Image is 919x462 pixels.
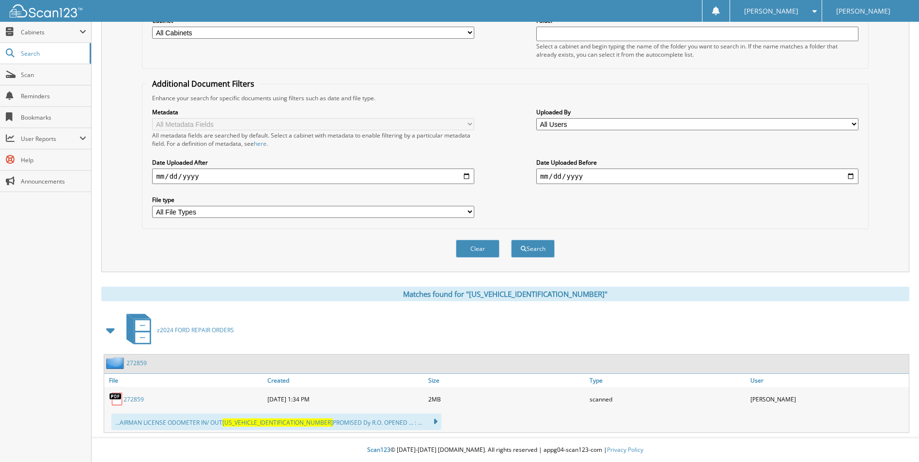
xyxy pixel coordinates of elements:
span: Help [21,156,86,164]
span: [US_VEHICLE_IDENTIFICATION_NUMBER] [222,418,333,427]
iframe: Chat Widget [871,416,919,462]
a: 272859 [126,359,147,367]
label: Date Uploaded After [152,158,474,167]
div: [DATE] 1:34 PM [265,389,426,409]
span: [PERSON_NAME] [836,8,890,14]
div: Enhance your search for specific documents using filters such as date and file type. [147,94,863,102]
a: Created [265,374,426,387]
span: [PERSON_NAME] [744,8,798,14]
legend: Additional Document Filters [147,78,259,89]
button: Clear [456,240,499,258]
a: z2024 FORD REPAIR ORDERS [121,311,234,349]
div: scanned [587,389,748,409]
button: Search [511,240,555,258]
label: Uploaded By [536,108,858,116]
span: Cabinets [21,28,79,36]
label: File type [152,196,474,204]
div: [PERSON_NAME] [748,389,909,409]
div: 2MB [426,389,587,409]
label: Metadata [152,108,474,116]
span: Announcements [21,177,86,185]
span: Scan [21,71,86,79]
span: User Reports [21,135,79,143]
a: here [254,139,266,148]
span: Bookmarks [21,113,86,122]
img: scan123-logo-white.svg [10,4,82,17]
a: User [748,374,909,387]
a: Privacy Policy [607,446,643,454]
a: Size [426,374,587,387]
a: 272859 [124,395,144,403]
div: Select a cabinet and begin typing the name of the folder you want to search in. If the name match... [536,42,858,59]
input: end [536,169,858,184]
a: Type [587,374,748,387]
span: Reminders [21,92,86,100]
div: © [DATE]-[DATE] [DOMAIN_NAME]. All rights reserved | appg04-scan123-com | [92,438,919,462]
a: File [104,374,265,387]
div: ...AIRMAN LICENSE ODOMETER IN/ OUT PROMISED Dy R.O. OPENED ... : ... [111,414,441,430]
div: All metadata fields are searched by default. Select a cabinet with metadata to enable filtering b... [152,131,474,148]
img: PDF.png [109,392,124,406]
span: Search [21,49,85,58]
label: Date Uploaded Before [536,158,858,167]
input: start [152,169,474,184]
span: z2024 FORD REPAIR ORDERS [157,326,234,334]
span: Scan123 [367,446,390,454]
img: folder2.png [106,357,126,369]
div: Matches found for "[US_VEHICLE_IDENTIFICATION_NUMBER]" [101,287,909,301]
